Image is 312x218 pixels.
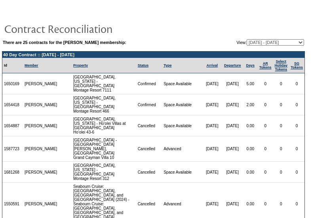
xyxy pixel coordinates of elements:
[23,73,59,94] td: [PERSON_NAME]
[25,63,38,67] a: Member
[222,73,243,94] td: [DATE]
[202,115,222,136] td: [DATE]
[289,162,304,183] td: 0
[289,73,304,94] td: 0
[2,162,23,183] td: 1681268
[206,63,218,67] a: Arrival
[243,136,258,162] td: 0.00
[136,115,162,136] td: Cancelled
[162,73,202,94] td: Space Available
[72,162,136,183] td: [GEOGRAPHIC_DATA], [US_STATE] - [GEOGRAPHIC_DATA] Montage Resort 312
[72,136,136,162] td: [GEOGRAPHIC_DATA] - [GEOGRAPHIC_DATA][PERSON_NAME], [GEOGRAPHIC_DATA] Grand Cayman Villa 10
[259,61,272,69] a: ARTokens
[222,115,243,136] td: [DATE]
[3,40,126,45] b: There are 25 contracts for the [PERSON_NAME] membership:
[72,115,136,136] td: [GEOGRAPHIC_DATA], [US_STATE] - Ho'olei Villas at [GEOGRAPHIC_DATA] Ho'olei 43-6
[243,162,258,183] td: 0.00
[246,63,255,67] a: Days
[4,21,162,36] img: pgTtlContractReconciliation.gif
[243,115,258,136] td: 0.00
[258,73,273,94] td: 0
[162,94,202,115] td: Space Available
[222,162,243,183] td: [DATE]
[2,94,23,115] td: 1654418
[273,94,289,115] td: 0
[73,63,88,67] a: Property
[275,59,288,71] a: Select HolidayTokens
[258,94,273,115] td: 0
[202,162,222,183] td: [DATE]
[202,73,222,94] td: [DATE]
[136,162,162,183] td: Cancelled
[162,136,202,162] td: Advanced
[136,136,162,162] td: Cancelled
[138,63,149,67] a: Status
[258,115,273,136] td: 0
[222,136,243,162] td: [DATE]
[2,58,23,73] td: Id
[289,94,304,115] td: 0
[202,136,222,162] td: [DATE]
[289,136,304,162] td: 0
[162,115,202,136] td: Space Available
[164,63,171,67] a: Type
[136,94,162,115] td: Confirmed
[2,115,23,136] td: 1654887
[291,61,303,69] a: SGTokens
[2,73,23,94] td: 1650169
[162,162,202,183] td: Space Available
[72,73,136,94] td: [GEOGRAPHIC_DATA], [US_STATE] - [GEOGRAPHIC_DATA] Montage Resort 7111
[198,39,304,46] td: View:
[136,73,162,94] td: Confirmed
[243,94,258,115] td: 2.00
[23,162,59,183] td: [PERSON_NAME]
[224,63,241,67] a: Departure
[2,52,304,58] td: 40 Day Contract :: [DATE] - [DATE]
[258,162,273,183] td: 0
[273,73,289,94] td: 0
[273,162,289,183] td: 0
[289,115,304,136] td: 0
[258,136,273,162] td: 0
[23,94,59,115] td: [PERSON_NAME]
[222,94,243,115] td: [DATE]
[202,94,222,115] td: [DATE]
[273,115,289,136] td: 0
[243,73,258,94] td: 5.00
[273,136,289,162] td: 0
[23,115,59,136] td: [PERSON_NAME]
[23,136,59,162] td: [PERSON_NAME]
[2,136,23,162] td: 1587723
[72,94,136,115] td: [GEOGRAPHIC_DATA], [US_STATE] - [GEOGRAPHIC_DATA] Montage Resort 466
